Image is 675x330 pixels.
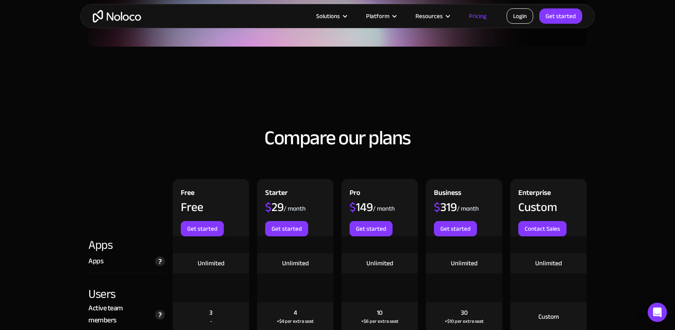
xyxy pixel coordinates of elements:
[535,259,562,268] div: Unlimited
[277,317,314,325] div: +$4 per extra seat
[366,259,393,268] div: Unlimited
[518,221,567,236] a: Contact Sales
[284,204,306,213] div: / month
[373,204,395,213] div: / month
[88,127,587,149] h2: Compare our plans
[209,308,213,317] div: 3
[405,11,459,21] div: Resources
[294,308,297,317] div: 4
[181,221,224,236] a: Get started
[356,11,405,21] div: Platform
[518,201,557,213] div: Custom
[265,187,288,201] div: Starter
[181,201,203,213] div: Free
[361,317,399,325] div: +$6 per extra seat
[461,308,468,317] div: 30
[434,196,440,218] span: $
[282,259,309,268] div: Unlimited
[518,187,551,201] div: Enterprise
[539,8,582,24] a: Get started
[316,11,340,21] div: Solutions
[445,317,484,325] div: +$10 per extra seat
[538,312,559,321] div: Custom
[350,196,356,218] span: $
[306,11,356,21] div: Solutions
[434,187,461,201] div: Business
[366,11,389,21] div: Platform
[648,303,667,322] div: Open Intercom Messenger
[451,259,478,268] div: Unlimited
[457,204,479,213] div: / month
[88,255,103,267] div: Apps
[198,259,225,268] div: Unlimited
[88,302,151,326] div: Active team members
[507,8,533,24] a: Login
[265,201,284,213] div: 29
[350,221,393,236] a: Get started
[377,308,382,317] div: 10
[88,273,165,302] div: Users
[434,221,477,236] a: Get started
[265,221,308,236] a: Get started
[415,11,443,21] div: Resources
[350,187,360,201] div: Pro
[459,11,497,21] a: Pricing
[88,236,165,253] div: Apps
[434,201,457,213] div: 319
[350,201,373,213] div: 149
[93,10,141,23] a: home
[210,317,212,325] div: -
[265,196,272,218] span: $
[181,187,194,201] div: Free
